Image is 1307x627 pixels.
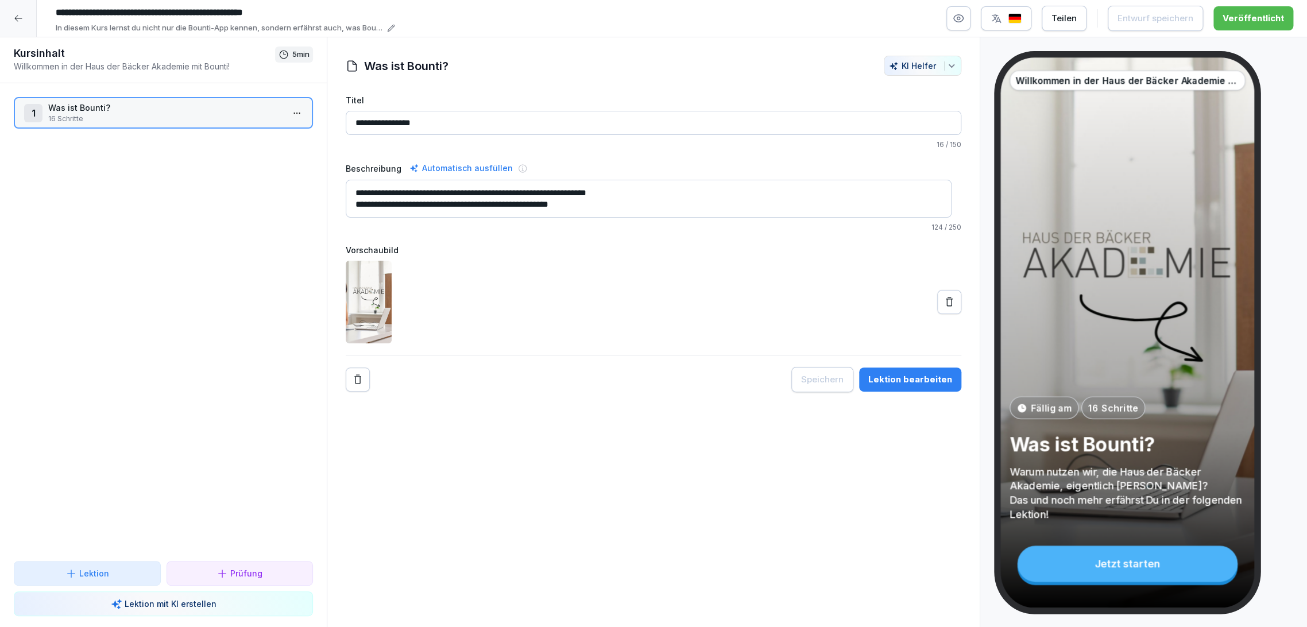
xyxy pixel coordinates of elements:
div: Veröffentlicht [1223,12,1284,25]
span: 124 [931,223,943,231]
p: Warum nutzen wir, die Haus der Bäcker Akademie, eigentlich [PERSON_NAME]? Das und noch mehr erfäh... [1010,465,1245,521]
p: / 150 [346,140,961,150]
p: In diesem Kurs lernst du nicht nur die Bounti-App kennen, sondern erfährst auch, was Bounti so be... [56,22,384,34]
p: Lektion mit KI erstellen [125,598,216,610]
p: Willkommen in der Haus der Bäcker Akademie mit Bounti! [1015,73,1239,87]
img: uss4phq70minl43hcy20ugvx.png [346,261,392,343]
label: Titel [346,94,961,106]
div: Teilen [1051,12,1077,25]
button: KI Helfer [884,56,961,76]
button: Speichern [791,367,853,392]
p: Was ist Bounti? [1010,432,1245,456]
div: KI Helfer [889,61,956,71]
button: Teilen [1042,6,1086,31]
button: Lektion bearbeiten [859,367,961,392]
div: Entwurf speichern [1117,12,1193,25]
div: Jetzt starten [1017,545,1237,582]
p: Willkommen in der Haus der Bäcker Akademie mit Bounti! [14,60,275,72]
h1: Was ist Bounti? [364,57,448,75]
p: Prüfung [230,567,262,579]
label: Vorschaubild [346,244,961,256]
p: Fällig am [1031,401,1072,415]
button: Lektion mit KI erstellen [14,591,313,616]
div: 1Was ist Bounti?16 Schritte [14,97,313,129]
div: Speichern [801,373,844,386]
button: Veröffentlicht [1213,6,1293,30]
p: Was ist Bounti? [48,102,283,114]
p: 16 Schritte [1088,401,1138,415]
button: Lektion [14,561,161,586]
img: de.svg [1008,13,1022,24]
label: Beschreibung [346,162,401,175]
div: 1 [24,104,42,122]
div: Lektion bearbeiten [868,373,952,386]
p: 5 min [292,49,310,60]
span: 16 [937,140,944,149]
p: Lektion [79,567,109,579]
p: / 250 [346,222,961,233]
button: Prüfung [167,561,314,586]
div: Automatisch ausfüllen [407,161,515,175]
button: Remove [346,367,370,392]
p: 16 Schritte [48,114,283,124]
button: Entwurf speichern [1108,6,1203,31]
h1: Kursinhalt [14,47,275,60]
